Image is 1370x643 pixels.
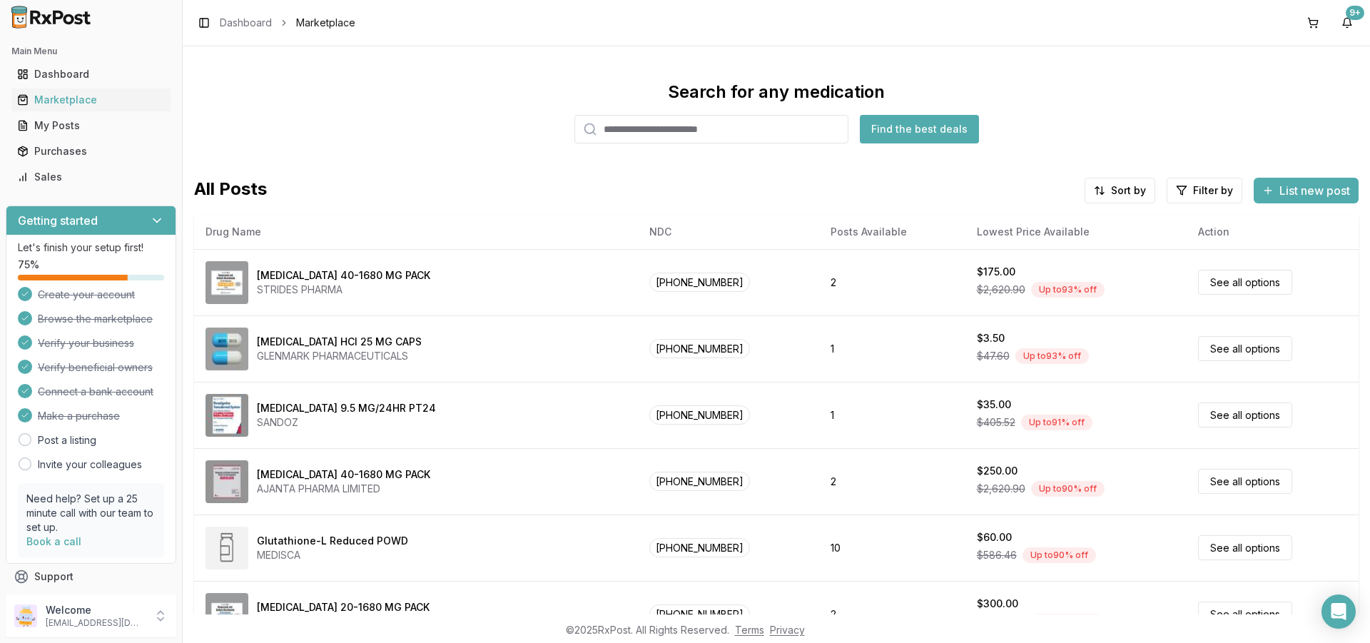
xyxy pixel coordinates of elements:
div: [MEDICAL_DATA] 9.5 MG/24HR PT24 [257,401,436,415]
button: List new post [1254,178,1359,203]
div: $300.00 [977,597,1018,611]
a: See all options [1198,535,1292,560]
a: List new post [1254,185,1359,199]
p: Welcome [46,603,145,617]
img: Atomoxetine HCl 25 MG CAPS [205,328,248,370]
img: Omeprazole-Sodium Bicarbonate 40-1680 MG PACK [205,460,248,503]
div: $175.00 [977,265,1015,279]
a: Marketplace [11,87,171,113]
p: [EMAIL_ADDRESS][DOMAIN_NAME] [46,617,145,629]
button: Support [6,564,176,589]
button: Sort by [1085,178,1155,203]
th: Drug Name [194,215,638,249]
img: User avatar [14,604,37,627]
span: [PHONE_NUMBER] [649,405,750,425]
div: Search for any medication [668,81,885,103]
span: All Posts [194,178,267,203]
a: Sales [11,164,171,190]
a: See all options [1198,602,1292,627]
span: Make a purchase [38,409,120,423]
span: List new post [1279,182,1350,199]
div: Up to 90 % off [1031,481,1105,497]
a: Dashboard [11,61,171,87]
th: Posts Available [819,215,965,249]
span: $2,620.90 [977,283,1025,297]
div: [MEDICAL_DATA] 40-1680 MG PACK [257,467,430,482]
div: Marketplace [17,93,165,107]
div: My Posts [17,118,165,133]
div: Sales [17,170,165,184]
button: Purchases [6,140,176,163]
span: [PHONE_NUMBER] [649,472,750,491]
button: Find the best deals [860,115,979,143]
div: Up to 91 % off [1021,415,1092,430]
th: NDC [638,215,819,249]
div: Up to 90 % off [1023,547,1096,563]
span: Verify your business [38,336,134,350]
button: Marketplace [6,88,176,111]
div: $3.50 [977,331,1005,345]
img: RxPost Logo [6,6,97,29]
div: [MEDICAL_DATA] 40-1680 MG PACK [257,268,430,283]
div: Up to 89 % off [1031,614,1105,629]
div: Glutathione-L Reduced POWD [257,534,408,548]
span: [PHONE_NUMBER] [649,339,750,358]
span: Connect a bank account [38,385,153,399]
div: $60.00 [977,530,1012,545]
img: Glutathione-L Reduced POWD [205,527,248,569]
div: SANDOZ [257,415,436,430]
span: Filter by [1193,183,1233,198]
a: Post a listing [38,433,96,447]
button: Filter by [1167,178,1242,203]
div: Purchases [17,144,165,158]
a: Dashboard [220,16,272,30]
td: 1 [819,315,965,382]
button: Dashboard [6,63,176,86]
span: [PHONE_NUMBER] [649,273,750,292]
a: See all options [1198,469,1292,494]
span: $586.46 [977,548,1017,562]
img: Rivastigmine 9.5 MG/24HR PT24 [205,394,248,437]
div: STRIDES PHARMA [257,614,430,629]
div: Up to 93 % off [1031,282,1105,298]
a: See all options [1198,270,1292,295]
td: 2 [819,249,965,315]
span: $405.52 [977,415,1015,430]
div: [MEDICAL_DATA] HCl 25 MG CAPS [257,335,422,349]
div: AJANTA PHARMA LIMITED [257,482,430,496]
a: See all options [1198,402,1292,427]
div: STRIDES PHARMA [257,283,430,297]
span: Sort by [1111,183,1146,198]
button: My Posts [6,114,176,137]
p: Need help? Set up a 25 minute call with our team to set up. [26,492,156,535]
nav: breadcrumb [220,16,355,30]
span: [PHONE_NUMBER] [649,604,750,624]
a: Book a call [26,535,81,547]
div: Up to 93 % off [1015,348,1089,364]
button: 9+ [1336,11,1359,34]
td: 1 [819,382,965,448]
span: Marketplace [296,16,355,30]
span: Verify beneficial owners [38,360,153,375]
img: Omeprazole-Sodium Bicarbonate 40-1680 MG PACK [205,261,248,304]
button: Sales [6,166,176,188]
span: $2,620.90 [977,482,1025,496]
div: $35.00 [977,398,1011,412]
td: 10 [819,515,965,581]
a: Terms [735,624,764,636]
h3: Getting started [18,212,98,229]
span: [PHONE_NUMBER] [649,538,750,557]
a: Privacy [770,624,805,636]
a: See all options [1198,336,1292,361]
a: Invite your colleagues [38,457,142,472]
p: Let's finish your setup first! [18,241,164,255]
td: 2 [819,448,965,515]
span: $47.60 [977,349,1010,363]
div: GLENMARK PHARMACEUTICALS [257,349,422,363]
span: $2,620.90 [977,614,1025,629]
a: Purchases [11,138,171,164]
div: Dashboard [17,67,165,81]
div: 9+ [1346,6,1364,20]
div: [MEDICAL_DATA] 20-1680 MG PACK [257,600,430,614]
div: MEDISCA [257,548,408,562]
